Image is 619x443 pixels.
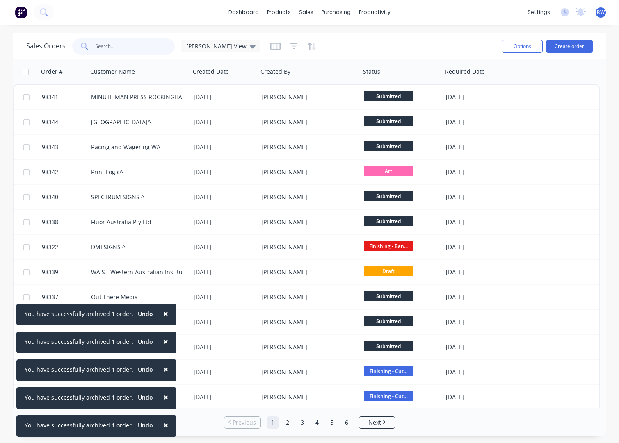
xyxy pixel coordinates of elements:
[194,393,255,401] div: [DATE]
[368,418,381,427] span: Next
[25,337,133,346] div: You have successfully archived 1 order.
[261,243,352,251] div: [PERSON_NAME]
[446,243,511,251] div: [DATE]
[311,416,323,429] a: Page 4
[194,168,255,176] div: [DATE]
[194,318,255,326] div: [DATE]
[42,85,91,109] a: 98341
[155,415,176,435] button: Close
[364,141,413,151] span: Submitted
[363,68,380,76] div: Status
[194,293,255,301] div: [DATE]
[95,38,175,55] input: Search...
[163,336,168,347] span: ×
[194,268,255,276] div: [DATE]
[359,418,395,427] a: Next page
[261,268,352,276] div: [PERSON_NAME]
[446,343,511,351] div: [DATE]
[163,419,168,431] span: ×
[91,218,151,226] a: Fluor Australia Pty Ltd
[194,118,255,126] div: [DATE]
[597,9,605,16] span: RW
[194,93,255,101] div: [DATE]
[163,308,168,319] span: ×
[261,193,352,201] div: [PERSON_NAME]
[133,336,158,348] button: Undo
[133,391,158,404] button: Undo
[42,160,91,184] a: 98342
[446,293,511,301] div: [DATE]
[25,309,133,318] div: You have successfully archived 1 order.
[155,359,176,379] button: Close
[155,387,176,407] button: Close
[91,293,138,301] a: Out There Media
[186,42,247,50] span: [PERSON_NAME] View
[502,40,543,53] button: Options
[295,6,317,18] div: sales
[42,185,91,209] a: 98340
[91,243,126,251] a: DMI SIGNS ^
[281,416,294,429] a: Page 2
[261,343,352,351] div: [PERSON_NAME]
[364,266,413,276] span: Draft
[42,143,58,151] span: 98343
[263,6,295,18] div: products
[91,268,211,276] a: WAIS - Western Australian Institute of Sport
[193,68,229,76] div: Created Date
[364,366,413,376] span: Finishing - Cut...
[224,6,263,18] a: dashboard
[155,332,176,351] button: Close
[261,293,352,301] div: [PERSON_NAME]
[42,210,91,234] a: 98338
[26,42,66,50] h1: Sales Orders
[261,368,352,376] div: [PERSON_NAME]
[317,6,355,18] div: purchasing
[446,193,511,201] div: [DATE]
[224,418,260,427] a: Previous page
[261,93,352,101] div: [PERSON_NAME]
[42,268,58,276] span: 98339
[91,168,123,176] a: Print Logic^
[194,218,255,226] div: [DATE]
[445,68,485,76] div: Required Date
[194,343,255,351] div: [DATE]
[446,268,511,276] div: [DATE]
[42,93,58,101] span: 98341
[261,393,352,401] div: [PERSON_NAME]
[42,285,91,309] a: 98337
[194,143,255,151] div: [DATE]
[194,243,255,251] div: [DATE]
[446,118,511,126] div: [DATE]
[340,416,353,429] a: Page 6
[364,291,413,301] span: Submitted
[91,118,151,126] a: [GEOGRAPHIC_DATA]^
[261,318,352,326] div: [PERSON_NAME]
[546,40,593,53] button: Create order
[42,260,91,284] a: 98339
[42,218,58,226] span: 98338
[364,191,413,201] span: Submitted
[355,6,395,18] div: productivity
[42,168,58,176] span: 98342
[90,68,135,76] div: Customer Name
[133,419,158,432] button: Undo
[296,416,308,429] a: Page 3
[260,68,290,76] div: Created By
[267,416,279,429] a: Page 1 is your current page
[25,365,133,374] div: You have successfully archived 1 order.
[91,143,160,151] a: Racing and Wagering WA
[364,341,413,351] span: Submitted
[42,135,91,159] a: 98343
[233,418,256,427] span: Previous
[25,393,133,402] div: You have successfully archived 1 order.
[261,143,352,151] div: [PERSON_NAME]
[42,110,91,134] a: 98344
[41,68,63,76] div: Order #
[364,391,413,401] span: Finishing - Cut...
[523,6,554,18] div: settings
[446,393,511,401] div: [DATE]
[194,193,255,201] div: [DATE]
[42,243,58,251] span: 98322
[364,166,413,176] span: Art
[261,118,352,126] div: [PERSON_NAME]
